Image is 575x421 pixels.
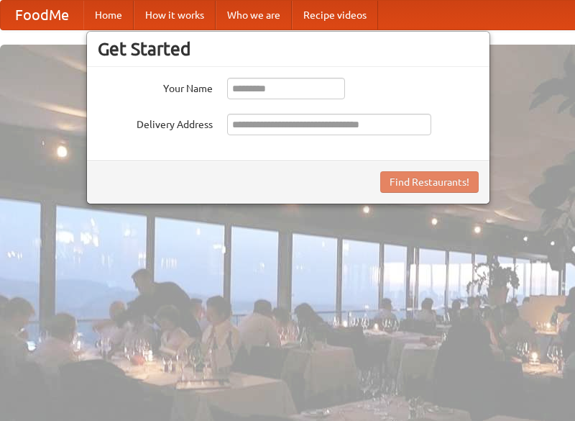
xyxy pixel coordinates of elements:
label: Delivery Address [98,114,213,132]
a: Who we are [216,1,292,30]
a: Recipe videos [292,1,378,30]
button: Find Restaurants! [380,171,479,193]
h3: Get Started [98,38,479,60]
a: Home [83,1,134,30]
a: How it works [134,1,216,30]
a: FoodMe [1,1,83,30]
label: Your Name [98,78,213,96]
